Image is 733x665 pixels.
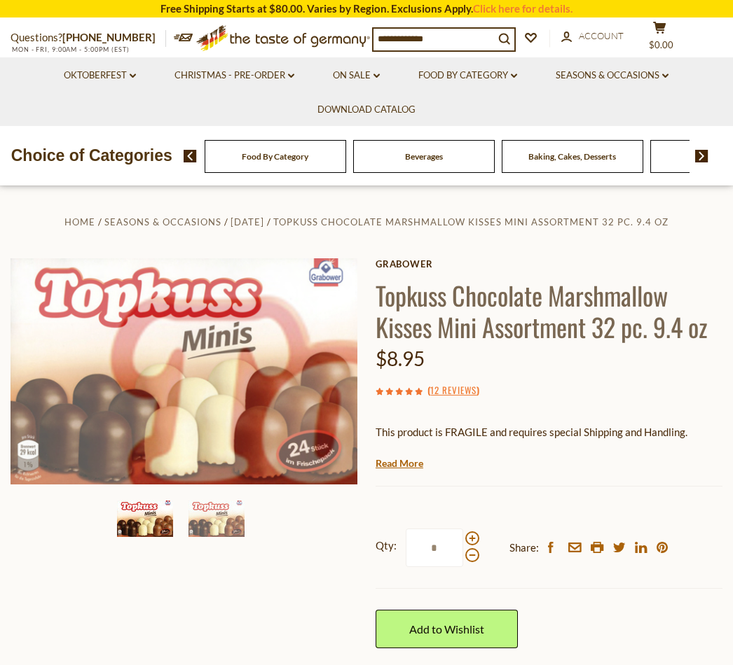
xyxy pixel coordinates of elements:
[695,150,708,162] img: next arrow
[649,39,673,50] span: $0.00
[62,31,156,43] a: [PHONE_NUMBER]
[11,258,358,484] img: Topkuss Chocolate Marshmellow Kisses (4 units)
[430,383,477,398] a: 12 Reviews
[189,500,245,537] img: Topkuss Minis Chocolate Kisses in three varieties
[174,68,294,83] a: Christmas - PRE-ORDER
[376,537,397,554] strong: Qty:
[184,150,197,162] img: previous arrow
[638,21,680,56] button: $0.00
[376,258,722,269] a: Grabower
[556,68,669,83] a: Seasons & Occasions
[64,216,95,227] a: Home
[11,29,166,47] p: Questions?
[104,216,221,227] a: Seasons & Occasions
[418,68,517,83] a: Food By Category
[376,610,518,648] a: Add to Wishlist
[11,45,130,53] span: MON - FRI, 9:00AM - 5:00PM (EST)
[376,456,423,470] a: Read More
[405,151,443,162] a: Beverages
[64,68,136,83] a: Oktoberfest
[579,30,624,41] span: Account
[406,528,463,567] input: Qty:
[509,539,539,556] span: Share:
[376,346,425,370] span: $8.95
[333,68,380,83] a: On Sale
[273,216,669,227] a: Topkuss Chocolate Marshmallow Kisses Mini Assortment 32 pc. 9.4 oz
[389,451,722,469] li: We will ship this product in heat-protective, cushioned packaging and ice during warm weather mon...
[427,383,479,397] span: ( )
[242,151,308,162] a: Food By Category
[317,102,416,118] a: Download Catalog
[528,151,616,162] a: Baking, Cakes, Desserts
[231,216,264,227] a: [DATE]
[561,29,624,44] a: Account
[376,423,722,441] p: This product is FRAGILE and requires special Shipping and Handling.
[376,279,722,342] h1: Topkuss Chocolate Marshmallow Kisses Mini Assortment 32 pc. 9.4 oz
[117,500,173,537] img: Topkuss Chocolate Marshmellow Kisses (4 units)
[473,2,573,15] a: Click here for details.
